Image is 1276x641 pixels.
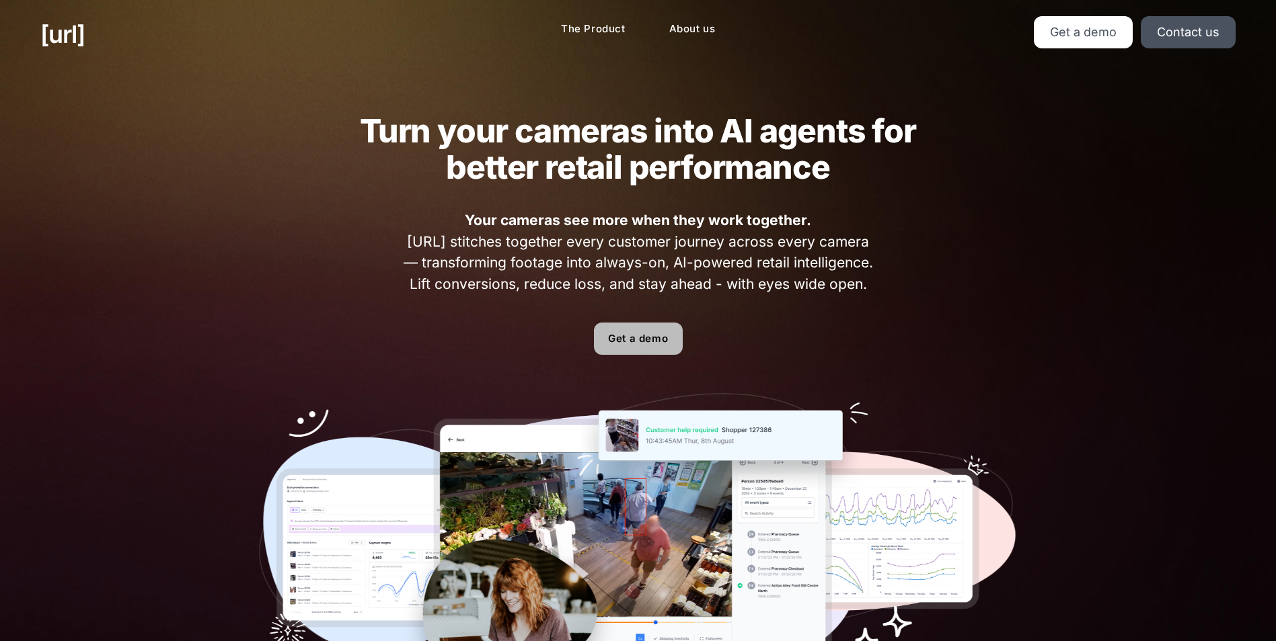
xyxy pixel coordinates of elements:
[659,16,726,42] a: About us
[1141,16,1236,48] a: Contact us
[594,323,683,355] a: Get a demo
[334,113,943,185] h2: Turn your cameras into AI agents for better retail performance
[1034,16,1133,48] a: Get a demo
[399,210,877,294] span: [URL] stitches together every customer journey across every camera — transforming footage into al...
[40,16,85,52] a: [URL]
[465,212,811,228] strong: Your cameras see more when they work together.
[550,16,636,42] a: The Product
